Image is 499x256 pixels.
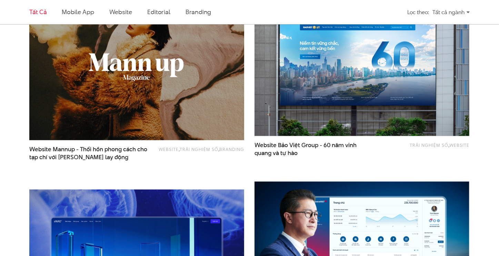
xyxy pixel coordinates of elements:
a: Tất cả [29,8,47,16]
a: Website Bảo Việt Group - 60 năm vinhquang và tự hào [255,141,373,157]
a: Branding [219,146,244,152]
a: Website [159,146,179,152]
a: Editorial [147,8,170,16]
span: Website Bảo Việt Group - 60 năm vinh [255,141,373,157]
div: , , [158,145,244,158]
span: quang và tự hào [255,149,298,157]
a: Trải nghiệm số [410,142,448,148]
span: tạp chí với [PERSON_NAME] lay động [29,153,128,161]
a: Website [449,142,469,148]
div: Lọc theo: [407,6,429,18]
a: Trải nghiệm số [180,146,218,152]
div: Tất cả ngành [432,6,470,18]
a: Website [109,8,132,16]
a: Website Mannup - Thổi hồn phong cách chotạp chí với [PERSON_NAME] lay động [29,145,148,161]
a: Mobile app [62,8,94,16]
span: Website Mannup - Thổi hồn phong cách cho [29,145,148,161]
div: , [383,141,469,154]
a: Branding [186,8,211,16]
